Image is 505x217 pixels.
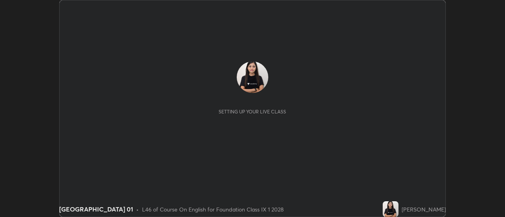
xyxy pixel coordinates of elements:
img: e6b5cdc77f1246098bb26dacd87241fc.jpg [383,201,398,217]
div: • [136,205,139,213]
div: [PERSON_NAME] [402,205,446,213]
div: [GEOGRAPHIC_DATA] 01 [59,204,133,214]
div: L46 of Course On English for Foundation Class IX 1 2028 [142,205,284,213]
img: e6b5cdc77f1246098bb26dacd87241fc.jpg [237,61,268,93]
div: Setting up your live class [219,109,286,115]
